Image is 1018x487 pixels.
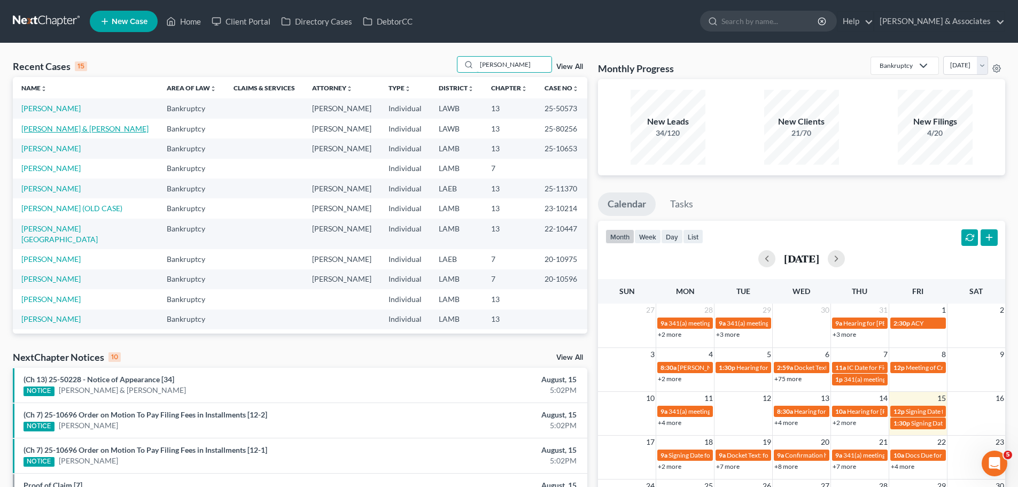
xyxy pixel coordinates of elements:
span: 1p [835,375,843,383]
div: Bankruptcy [880,61,913,70]
span: 1:30p [893,419,910,427]
a: [PERSON_NAME] & [PERSON_NAME] [59,385,186,396]
td: LAMB [430,269,483,289]
td: 13 [483,98,536,118]
a: Client Portal [206,12,276,31]
a: +75 more [774,375,802,383]
span: 9a [660,319,667,327]
td: [PERSON_NAME] [304,198,380,218]
th: Claims & Services [225,77,304,98]
div: August, 15 [399,409,577,420]
span: 20 [820,436,830,449]
span: 29 [761,304,772,316]
td: LAEB [430,179,483,198]
span: 341(a) meeting for [PERSON_NAME] [843,451,946,459]
span: 5 [766,348,772,361]
a: Calendar [598,192,656,216]
td: 13 [483,138,536,158]
span: Docs Due for [PERSON_NAME] [905,451,993,459]
td: 25-11370 [536,179,587,198]
td: 7 [483,249,536,269]
div: NOTICE [24,422,55,431]
span: 9a [835,451,842,459]
h2: [DATE] [784,253,819,264]
td: 22-10447 [536,219,587,249]
td: Individual [380,219,430,249]
span: 9 [999,348,1005,361]
i: unfold_more [468,86,474,92]
span: IC Date for Fields, Wanketa [847,364,922,372]
span: 21 [878,436,889,449]
span: 2 [999,304,1005,316]
span: 13 [820,392,830,405]
input: Search by name... [721,11,819,31]
span: 341(a) meeting for [PERSON_NAME] & [PERSON_NAME] [669,319,828,327]
td: Individual [380,289,430,309]
td: 13 [483,329,536,360]
span: 1 [941,304,947,316]
a: (Ch 7) 25-10696 Order on Motion To Pay Filing Fees in Installments [12-1] [24,445,267,454]
a: [PERSON_NAME] [21,295,81,304]
td: 13 [483,310,536,329]
td: LAMB [430,219,483,249]
td: Individual [380,159,430,179]
div: 10 [108,352,121,362]
span: 23 [994,436,1005,449]
span: 2:30p [893,319,910,327]
div: Recent Cases [13,60,87,73]
span: Hearing for [PERSON_NAME] [847,407,930,415]
span: Hearing for [PERSON_NAME] & [PERSON_NAME] [736,364,876,372]
td: 25-10653 [536,138,587,158]
i: unfold_more [41,86,47,92]
span: 3 [649,348,656,361]
a: [PERSON_NAME] (OLD CASE) [21,204,122,213]
a: [PERSON_NAME] [21,274,81,283]
td: [PERSON_NAME] [304,98,380,118]
div: 34/120 [631,128,705,138]
span: 14 [878,392,889,405]
td: LAMB [430,289,483,309]
span: Docket Text: for [PERSON_NAME] [727,451,822,459]
a: +2 more [658,330,681,338]
td: 7 [483,269,536,289]
span: Mon [676,287,695,296]
td: LAWB [430,119,483,138]
td: Bankruptcy [158,119,225,138]
span: 10a [893,451,904,459]
td: Individual [380,179,430,198]
span: 10a [835,407,846,415]
a: +7 more [716,462,740,470]
a: Attorneyunfold_more [312,84,353,92]
a: Home [161,12,206,31]
td: LAMB [430,310,483,329]
td: 20-10596 [536,269,587,289]
a: Tasks [660,192,703,216]
span: 6 [824,348,830,361]
span: Hearing for [PERSON_NAME] [843,319,927,327]
td: [PERSON_NAME] [304,269,380,289]
div: 5:02PM [399,455,577,466]
span: Tue [736,287,750,296]
button: list [683,229,703,244]
td: Bankruptcy [158,138,225,158]
i: unfold_more [210,86,216,92]
a: +4 more [891,462,914,470]
span: 8:30a [660,364,677,372]
a: [PERSON_NAME] & Associates [874,12,1005,31]
td: Bankruptcy [158,289,225,309]
a: [PERSON_NAME] [59,420,118,431]
td: Bankruptcy [158,98,225,118]
a: (Ch 13) 25-50228 - Notice of Appearance [34] [24,375,174,384]
td: 13 [483,179,536,198]
td: 13 [483,219,536,249]
span: Wed [792,287,810,296]
div: August, 15 [399,374,577,385]
td: 13 [483,198,536,218]
td: Bankruptcy [158,198,225,218]
i: unfold_more [405,86,411,92]
a: +8 more [774,462,798,470]
td: Bankruptcy [158,269,225,289]
span: Sun [619,287,635,296]
div: NextChapter Notices [13,351,121,364]
h3: Monthly Progress [598,62,674,75]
